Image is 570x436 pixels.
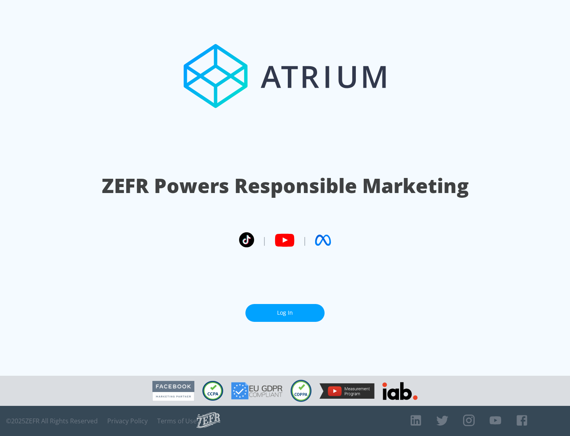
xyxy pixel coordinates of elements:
h1: ZEFR Powers Responsible Marketing [102,172,469,199]
img: IAB [382,382,418,400]
a: Log In [245,304,325,322]
a: Terms of Use [157,417,197,425]
span: © 2025 ZEFR All Rights Reserved [6,417,98,425]
img: YouTube Measurement Program [319,383,374,399]
img: GDPR Compliant [231,382,283,400]
a: Privacy Policy [107,417,148,425]
img: COPPA Compliant [291,380,312,402]
img: CCPA Compliant [202,381,223,401]
img: Facebook Marketing Partner [152,381,194,401]
span: | [302,234,307,246]
span: | [262,234,267,246]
